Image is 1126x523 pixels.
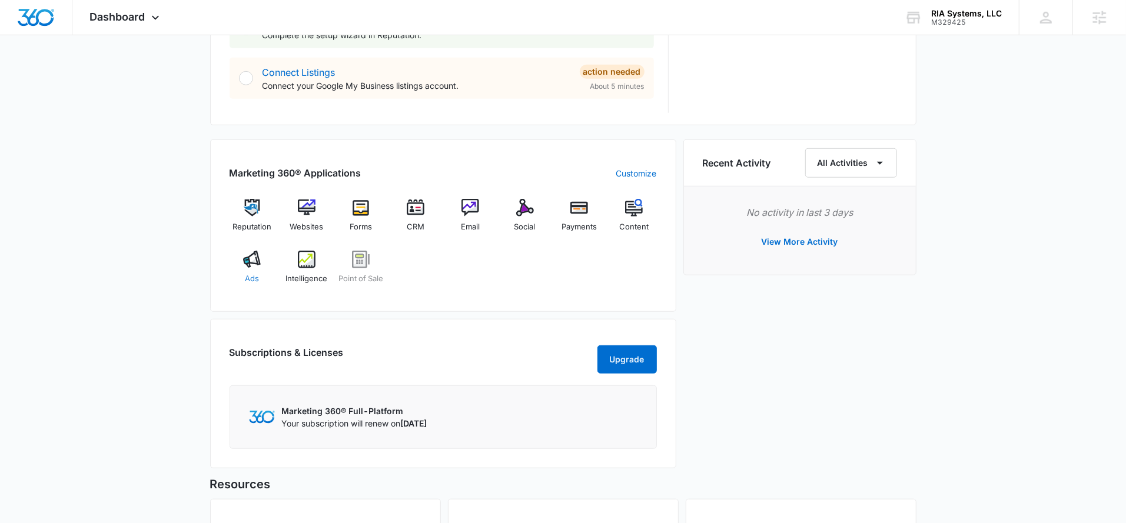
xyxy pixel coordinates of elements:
[619,221,649,233] span: Content
[338,273,383,285] span: Point of Sale
[282,417,427,429] p: Your subscription will renew on
[285,273,327,285] span: Intelligence
[931,18,1002,26] div: account id
[249,411,275,423] img: Marketing 360 Logo
[407,221,424,233] span: CRM
[263,79,570,92] p: Connect your Google My Business listings account.
[210,475,916,493] h5: Resources
[393,199,439,241] a: CRM
[514,221,536,233] span: Social
[232,221,271,233] span: Reputation
[502,199,547,241] a: Social
[750,228,850,256] button: View More Activity
[230,345,344,369] h2: Subscriptions & Licenses
[263,66,336,78] a: Connect Listings
[703,205,897,219] p: No activity in last 3 days
[805,148,897,178] button: All Activities
[230,199,275,241] a: Reputation
[448,199,493,241] a: Email
[597,345,657,374] button: Upgrade
[290,221,323,233] span: Websites
[350,221,372,233] span: Forms
[245,273,259,285] span: Ads
[461,221,480,233] span: Email
[562,221,597,233] span: Payments
[284,251,329,293] a: Intelligence
[284,199,329,241] a: Websites
[401,418,427,428] span: [DATE]
[338,199,384,241] a: Forms
[612,199,657,241] a: Content
[230,251,275,293] a: Ads
[338,251,384,293] a: Point of Sale
[590,81,645,92] span: About 5 minutes
[282,405,427,417] p: Marketing 360® Full-Platform
[931,9,1002,18] div: account name
[230,166,361,180] h2: Marketing 360® Applications
[580,65,645,79] div: Action Needed
[616,167,657,179] a: Customize
[703,156,771,170] h6: Recent Activity
[90,11,145,23] span: Dashboard
[557,199,602,241] a: Payments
